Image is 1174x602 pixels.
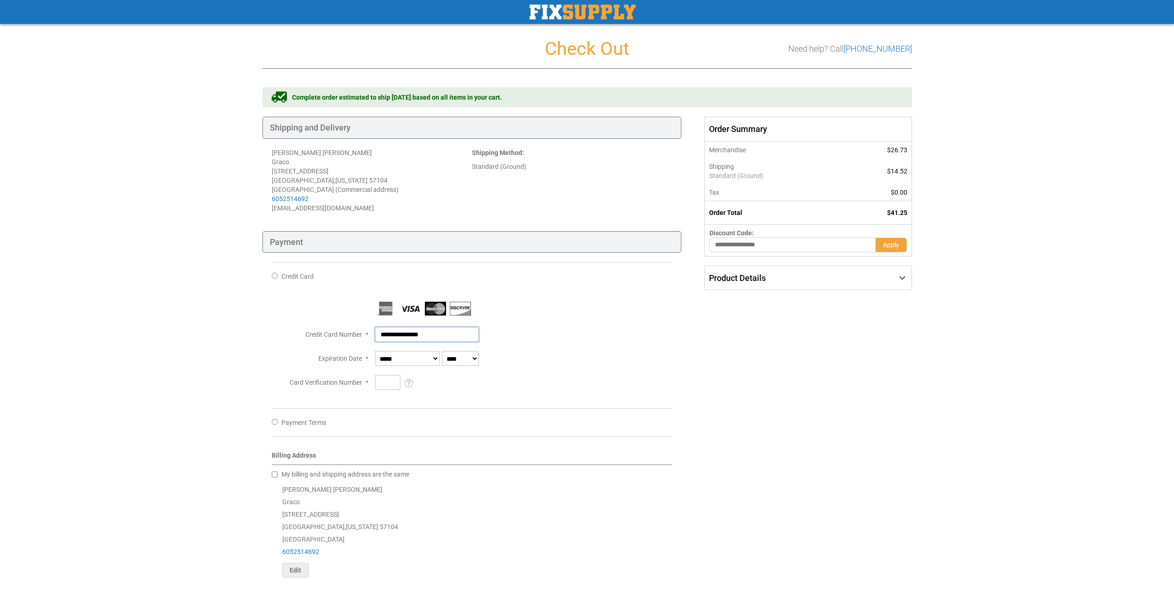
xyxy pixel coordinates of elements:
img: Visa [400,302,421,316]
th: Merchandise [705,142,846,158]
th: Tax [705,184,846,201]
strong: : [472,149,524,156]
span: Payment Terms [281,419,326,426]
span: [US_STATE] [335,177,368,184]
span: Expiration Date [318,355,362,362]
span: Apply [883,241,899,249]
a: 6052514692 [282,548,319,555]
img: American Express [375,302,396,316]
span: [EMAIL_ADDRESS][DOMAIN_NAME] [272,204,374,212]
span: Standard (Ground) [709,171,841,180]
img: MasterCard [425,302,446,316]
span: $26.73 [887,146,907,154]
span: $14.52 [887,167,907,175]
address: [PERSON_NAME] [PERSON_NAME] Graco [STREET_ADDRESS] [GEOGRAPHIC_DATA] , 57104 [GEOGRAPHIC_DATA] (C... [272,148,472,213]
h1: Check Out [262,39,912,59]
button: Apply [876,238,907,252]
strong: Order Total [709,209,742,216]
h3: Need help? Call [788,44,912,54]
span: Product Details [709,273,766,283]
span: Order Summary [704,117,912,142]
button: Edit [282,563,309,578]
a: [PHONE_NUMBER] [844,44,912,54]
img: Discover [450,302,471,316]
span: [US_STATE] [346,523,378,530]
span: $0.00 [891,189,907,196]
a: store logo [530,5,636,19]
span: Edit [290,566,301,574]
span: Credit Card [281,273,314,280]
span: $41.25 [887,209,907,216]
div: Billing Address [272,451,673,465]
span: My billing and shipping address are the same [281,471,409,478]
div: [PERSON_NAME] [PERSON_NAME] Graco [STREET_ADDRESS] [GEOGRAPHIC_DATA] , 57104 [GEOGRAPHIC_DATA] [272,483,673,578]
img: Fix Industrial Supply [530,5,636,19]
div: Shipping and Delivery [262,117,682,139]
span: Complete order estimated to ship [DATE] based on all items in your cart. [292,93,502,102]
span: Shipping [709,163,734,170]
div: Payment [262,231,682,253]
span: Discount Code: [709,229,754,237]
span: Credit Card Number [305,331,362,338]
a: 6052514692 [272,195,309,203]
span: Shipping Method [472,149,522,156]
span: Card Verification Number [290,379,362,386]
div: Standard (Ground) [472,162,672,171]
